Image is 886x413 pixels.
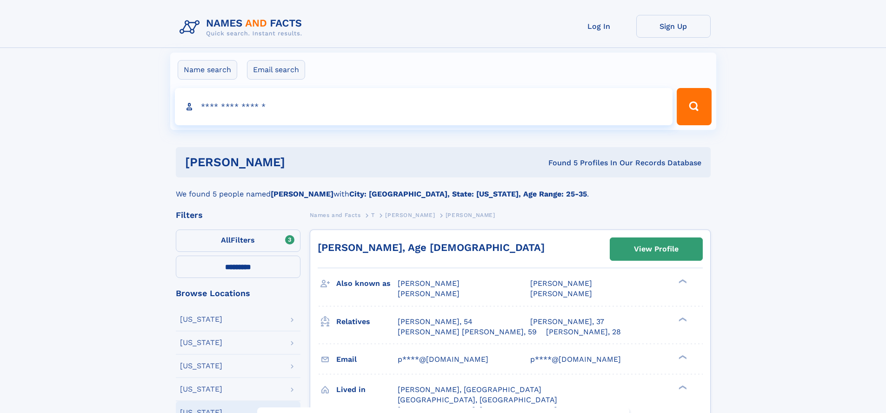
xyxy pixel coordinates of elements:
[634,238,679,260] div: View Profile
[175,88,673,125] input: search input
[176,289,300,298] div: Browse Locations
[180,362,222,370] div: [US_STATE]
[180,316,222,323] div: [US_STATE]
[676,316,687,322] div: ❯
[385,212,435,218] span: [PERSON_NAME]
[398,395,557,404] span: [GEOGRAPHIC_DATA], [GEOGRAPHIC_DATA]
[180,339,222,346] div: [US_STATE]
[530,279,592,288] span: [PERSON_NAME]
[318,242,545,253] a: [PERSON_NAME], Age [DEMOGRAPHIC_DATA]
[398,385,541,394] span: [PERSON_NAME], [GEOGRAPHIC_DATA]
[677,88,711,125] button: Search Button
[185,156,417,168] h1: [PERSON_NAME]
[398,327,537,337] a: [PERSON_NAME] [PERSON_NAME], 59
[636,15,711,38] a: Sign Up
[336,382,398,398] h3: Lived in
[180,386,222,393] div: [US_STATE]
[398,279,460,288] span: [PERSON_NAME]
[349,190,587,198] b: City: [GEOGRAPHIC_DATA], State: [US_STATE], Age Range: 25-35
[676,278,687,284] div: ❯
[676,384,687,390] div: ❯
[546,327,621,337] a: [PERSON_NAME], 28
[336,276,398,291] h3: Also known as
[385,209,435,221] a: [PERSON_NAME]
[178,60,237,80] label: Name search
[176,177,711,200] div: We found 5 people named with .
[371,212,375,218] span: T
[417,158,701,168] div: Found 5 Profiles In Our Records Database
[530,317,604,327] a: [PERSON_NAME], 37
[176,15,310,40] img: Logo Names and Facts
[398,317,473,327] a: [PERSON_NAME], 54
[398,289,460,298] span: [PERSON_NAME]
[336,314,398,330] h3: Relatives
[562,15,636,38] a: Log In
[336,352,398,367] h3: Email
[176,230,300,252] label: Filters
[271,190,333,198] b: [PERSON_NAME]
[676,354,687,360] div: ❯
[247,60,305,80] label: Email search
[176,211,300,219] div: Filters
[310,209,361,221] a: Names and Facts
[371,209,375,221] a: T
[221,236,231,244] span: All
[530,289,592,298] span: [PERSON_NAME]
[610,238,702,260] a: View Profile
[446,212,495,218] span: [PERSON_NAME]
